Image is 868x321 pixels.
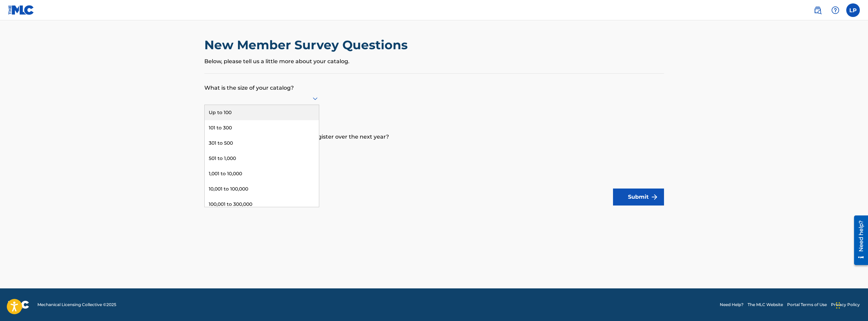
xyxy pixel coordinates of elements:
a: The MLC Website [748,302,783,308]
div: 1,001 to 10,000 [205,166,319,181]
iframe: Resource Center [849,213,868,268]
a: Need Help? [720,302,744,308]
a: Public Search [811,3,824,17]
div: 501 to 1,000 [205,151,319,166]
p: What is the size of your catalog? [204,74,664,92]
div: Drag [836,295,840,316]
h2: New Member Survey Questions [204,37,411,53]
button: Submit [613,189,664,206]
div: User Menu [846,3,860,17]
img: help [831,6,839,14]
div: Up to 100 [205,105,319,120]
img: MLC Logo [8,5,34,15]
img: logo [8,301,29,309]
span: Mechanical Licensing Collective © 2025 [37,302,116,308]
p: How many works are you expecting to register over the next year? [204,123,664,141]
iframe: Chat Widget [834,288,868,321]
div: 101 to 300 [205,120,319,136]
a: Portal Terms of Use [787,302,827,308]
img: search [814,6,822,14]
div: 301 to 500 [205,136,319,151]
a: Privacy Policy [831,302,860,308]
div: Help [829,3,842,17]
div: 100,001 to 300,000 [205,197,319,212]
img: f7272a7cc735f4ea7f67.svg [650,193,659,201]
div: 10,001 to 100,000 [205,181,319,197]
p: Below, please tell us a little more about your catalog. [204,57,664,66]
